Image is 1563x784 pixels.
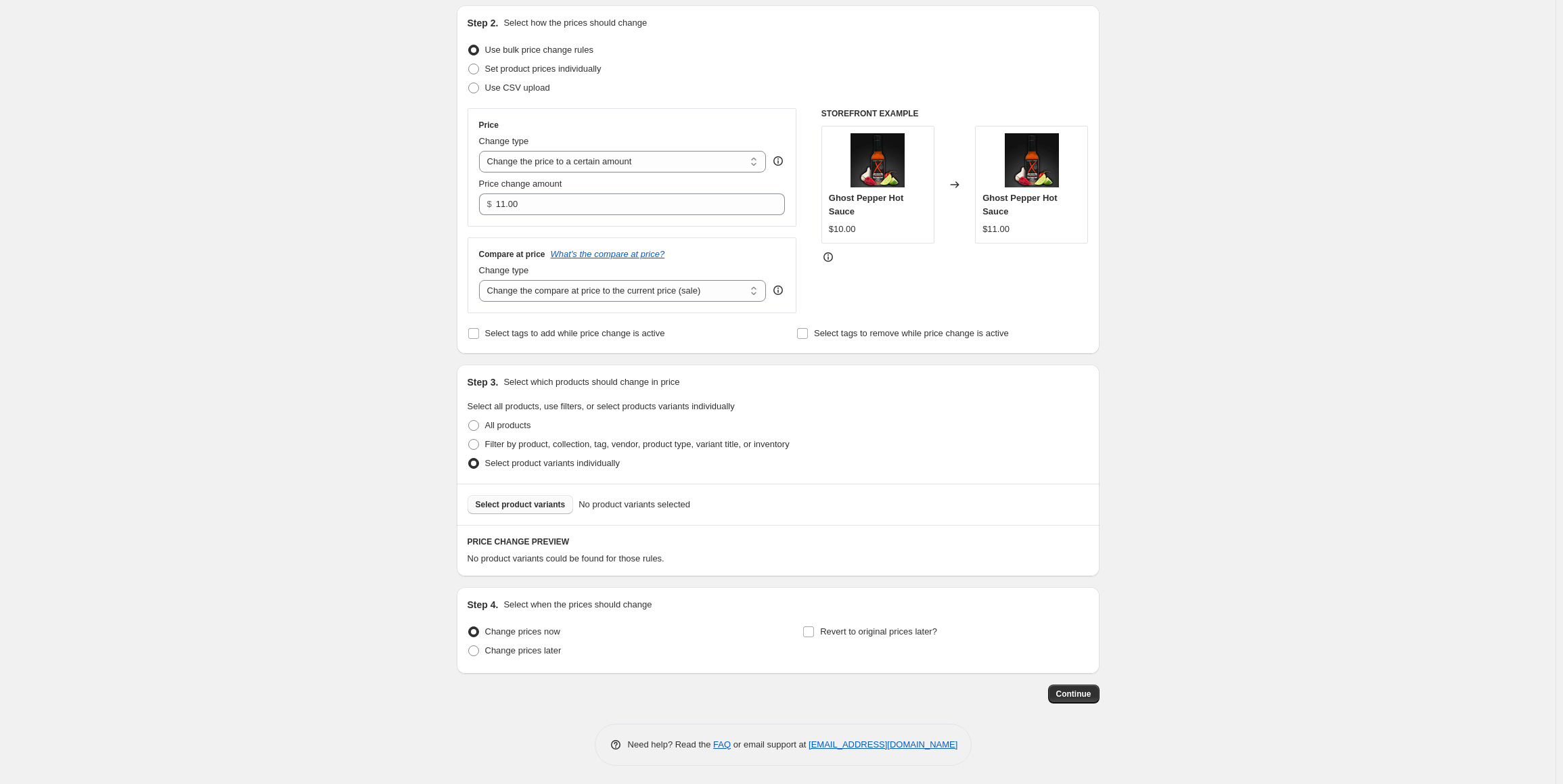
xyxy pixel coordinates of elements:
[485,64,602,74] span: Set product prices individually
[468,536,1089,547] h6: PRICE CHANGE PREVIEW
[479,136,529,146] span: Change type
[485,626,560,637] span: Change prices now
[551,249,665,259] button: What's the compare at price?
[771,283,785,297] div: help
[487,199,492,209] span: $
[771,154,785,168] div: help
[479,120,499,131] h3: Price
[485,645,562,655] span: Change prices later
[731,739,809,750] span: or email support at
[814,328,1009,338] span: Select tags to remove while price change is active
[485,420,531,430] span: All products
[713,739,731,750] a: FAQ
[479,179,562,189] span: Price change amount
[503,375,679,389] p: Select which products should change in price
[1005,133,1059,187] img: Ghost_Pepper_Hot_Sauce_b51e8ad3-0e9c-4fe1-bc21-ecce4c7051fd_80x.webp
[485,328,665,338] span: Select tags to add while price change is active
[851,133,905,187] img: Ghost_Pepper_Hot_Sauce_b51e8ad3-0e9c-4fe1-bc21-ecce4c7051fd_80x.webp
[468,16,499,30] h2: Step 2.
[468,401,735,411] span: Select all products, use filters, or select products variants individually
[503,598,652,612] p: Select when the prices should change
[982,193,1058,216] span: Ghost Pepper Hot Sauce
[809,739,957,750] a: [EMAIL_ADDRESS][DOMAIN_NAME]
[579,498,690,511] span: No product variants selected
[485,458,620,468] span: Select product variants individually
[496,193,765,215] input: 80.00
[821,108,1089,119] h6: STOREFRONT EXAMPLE
[485,439,790,449] span: Filter by product, collection, tag, vendor, product type, variant title, or inventory
[479,265,529,275] span: Change type
[1048,685,1100,704] button: Continue
[468,495,574,514] button: Select product variants
[468,598,499,612] h2: Step 4.
[468,553,664,563] span: No product variants could be found for those rules.
[820,626,937,637] span: Revert to original prices later?
[503,16,647,30] p: Select how the prices should change
[485,83,550,93] span: Use CSV upload
[476,499,566,510] span: Select product variants
[829,223,856,236] div: $10.00
[468,375,499,389] h2: Step 3.
[982,223,1010,236] div: $11.00
[829,193,904,216] span: Ghost Pepper Hot Sauce
[1056,689,1091,699] span: Continue
[628,739,714,750] span: Need help? Read the
[485,45,593,55] span: Use bulk price change rules
[479,249,545,260] h3: Compare at price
